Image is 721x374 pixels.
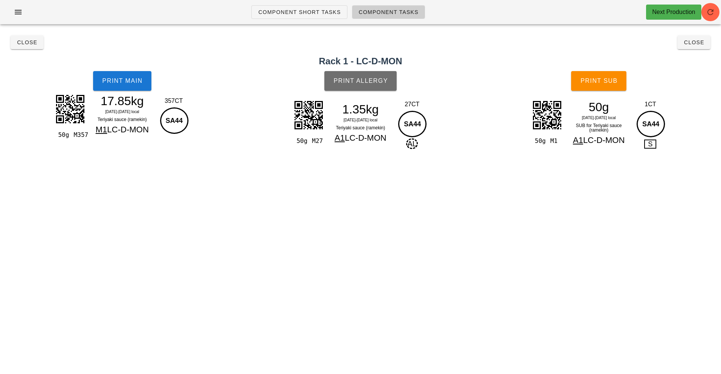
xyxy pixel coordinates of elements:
[644,140,656,149] span: S
[105,110,139,114] span: [DATE]-[DATE] local
[580,78,618,84] span: Print Sub
[583,135,625,145] span: LC-D-MON
[102,78,143,84] span: Print Main
[51,90,89,128] img: kpooCBEJUabQykUWwylYEQlRptDKRRbDKVgRCVGm0MpFFsMpWBEJUabQykUWwylYEQlRptDKRRbDLVD+tuXD79MU8JAAAAAEl...
[528,96,566,134] img: cPSvweiQlBPnrqeNA0kStUoUvcdqyEG8lDAQAZ+EoOIqqZQcs9WriFdUWE7rwqk7rIs5JwCBjKnbcqygaRkm3vIQOa0TVk2kJ...
[333,78,388,84] span: Print Allergy
[398,111,427,137] div: SA44
[293,136,309,146] div: 50g
[158,96,190,106] div: 357CT
[258,9,341,15] span: Component Short Tasks
[573,135,583,145] span: A1
[107,125,149,134] span: LC-D-MON
[5,54,716,68] h2: Rack 1 - LC-D-MON
[89,95,155,107] div: 17.85kg
[324,71,397,91] button: Print Allergy
[290,96,327,134] img: vMxHXUskzIKwJqgzchid9XTwqwnRCSFIkhTTRjZcR2TuVAelfZTZ2ATWJOgUFIqxgI1PxNSPDNYNSASZWPmbJIxTtmD4Gtpr6...
[396,100,428,109] div: 27CT
[345,133,386,143] span: LC-D-MON
[352,5,425,19] a: Component Tasks
[55,130,70,140] div: 50g
[677,36,710,49] button: Close
[11,36,44,49] button: Close
[582,116,616,120] span: [DATE]-[DATE] local
[309,136,324,146] div: M27
[566,122,632,134] div: SUB for Teriyaki sauce (ramekin)
[635,100,666,109] div: 1CT
[547,136,563,146] div: M1
[251,5,347,19] a: Component Short Tasks
[637,111,665,137] div: SA44
[96,125,107,134] span: M1
[71,130,86,140] div: M357
[684,39,704,45] span: Close
[406,138,417,149] span: AL
[89,116,155,123] div: Teriyaki sauce (ramekin)
[344,118,378,122] span: [DATE]-[DATE] local
[566,101,632,113] div: 50g
[532,136,547,146] div: 50g
[160,107,188,134] div: SA44
[358,9,419,15] span: Component Tasks
[328,124,394,132] div: Teriyaki sauce (ramekin)
[328,104,394,115] div: 1.35kg
[17,39,37,45] span: Close
[652,8,695,17] div: Next Production
[93,71,151,91] button: Print Main
[571,71,626,91] button: Print Sub
[335,133,345,143] span: A1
